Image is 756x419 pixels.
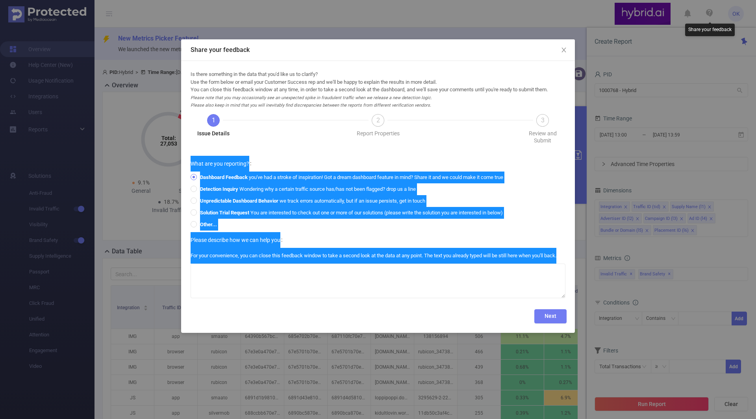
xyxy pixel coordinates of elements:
[534,309,567,323] button: Next
[200,174,248,180] b: Dashboard Feedback
[561,47,567,53] i: icon: close
[553,39,575,61] button: Close
[520,130,565,144] div: Review and Submit
[197,174,506,180] span: you've had a stroke of inspiration! Got a dream dashboard feature in mind? Share it and we could ...
[541,116,545,124] span: 3
[191,95,432,108] i: Please note that you may occasionally see an unexpected spike in fraudulent traffic when we relea...
[200,210,249,216] b: Solution Trial Request
[197,130,230,137] div: Issue Details
[197,186,419,192] span: Wondering why a certain traffic source has/has not been flagged? drop us a line
[191,70,565,109] div: Is there something in the data that you'd like us to clarify? Use the form below or email your Cu...
[191,237,285,243] label: Please describe how we can help you
[197,198,428,204] span: we track errors automatically, but if an issue persists, get in touch
[376,116,380,124] span: 2
[357,130,400,137] div: Report Properties
[191,248,565,264] p: For your convenience, you can close this feedback window to take a second look at the data at any...
[212,116,215,124] span: 1
[197,210,506,216] span: You are interested to check out one or more of our solutions (please write the solution you are i...
[200,221,217,227] b: Other...
[200,198,278,204] b: Unpredictable Dashboard Behavior
[200,186,238,192] b: Detection Inquiry
[191,161,254,167] label: What are you reporting?
[191,46,565,54] div: Share your feedback
[685,24,735,36] div: Share your feedback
